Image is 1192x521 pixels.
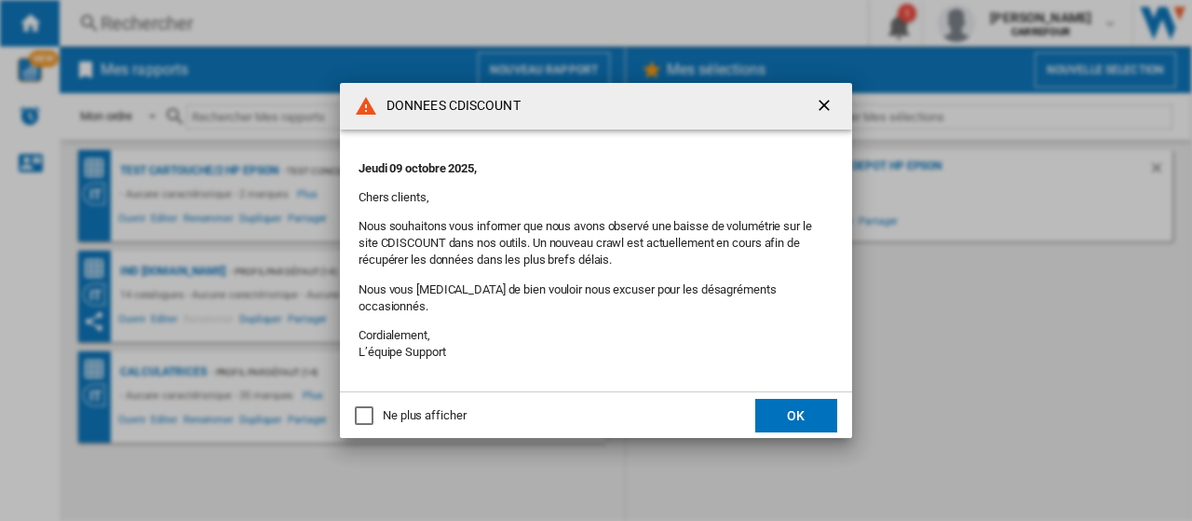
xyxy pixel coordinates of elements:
p: Nous souhaitons vous informer que nous avons observé une baisse de volumétrie sur le site CDISCOU... [359,218,833,269]
md-checkbox: Ne plus afficher [355,407,466,425]
div: Ne plus afficher [383,407,466,424]
button: getI18NText('BUTTONS.CLOSE_DIALOG') [807,88,845,125]
ng-md-icon: getI18NText('BUTTONS.CLOSE_DIALOG') [815,96,837,118]
p: Nous vous [MEDICAL_DATA] de bien vouloir nous excuser pour les désagréments occasionnés. [359,281,833,315]
h4: DONNEES CDISCOUNT [377,97,521,116]
md-dialog: DONNEES CDISCOUNT ... [340,83,852,439]
p: Chers clients, [359,189,833,206]
p: Cordialement, L’équipe Support [359,327,833,361]
button: OK [755,399,837,432]
strong: Jeudi 09 octobre 2025, [359,161,477,175]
